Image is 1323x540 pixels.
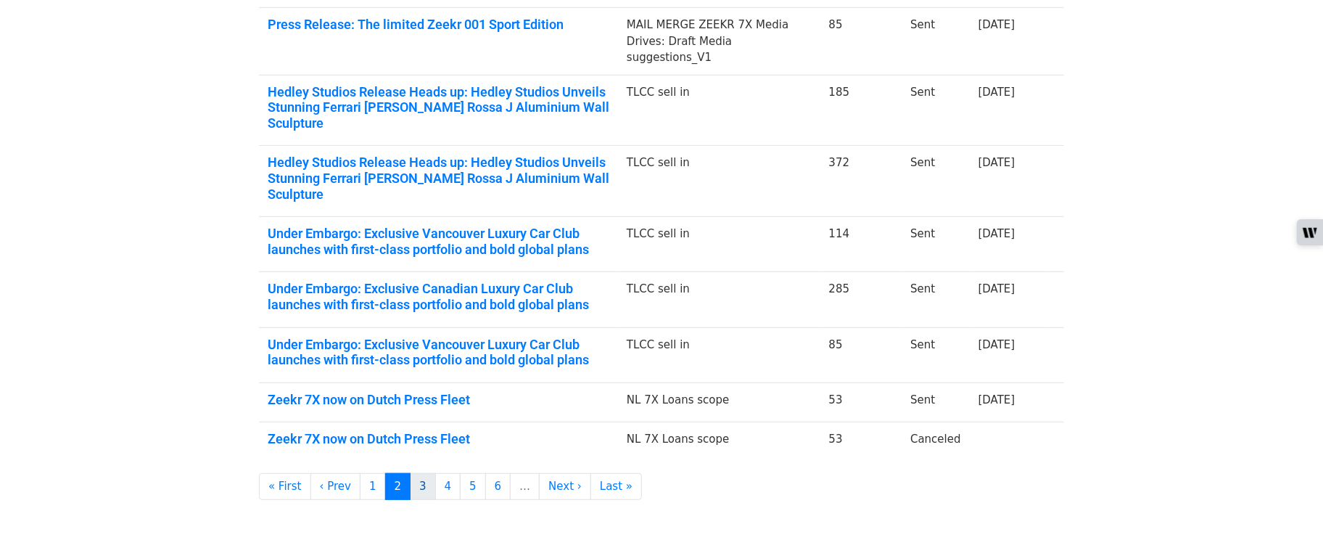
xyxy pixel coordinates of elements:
td: TLCC sell in [618,146,820,217]
a: Under Embargo: Exclusive Vancouver Luxury Car Club launches with first-class portfolio and bold g... [268,337,609,368]
a: Last » [590,473,642,500]
td: 285 [820,272,902,327]
td: TLCC sell in [618,327,820,382]
a: Under Embargo: Exclusive Vancouver Luxury Car Club launches with first-class portfolio and bold g... [268,226,609,257]
iframe: Chat Widget [1250,470,1323,540]
td: Sent [902,75,970,146]
a: Under Embargo: Exclusive Canadian Luxury Car Club launches with first-class portfolio and bold gl... [268,281,609,312]
td: NL 7X Loans scope [618,422,820,462]
a: [DATE] [978,156,1015,169]
td: Sent [902,146,970,217]
td: Sent [902,217,970,272]
td: 85 [820,327,902,382]
a: [DATE] [978,393,1015,406]
a: [DATE] [978,227,1015,240]
a: ‹ Prev [310,473,361,500]
td: Sent [902,382,970,422]
a: [DATE] [978,86,1015,99]
td: 85 [820,8,902,75]
a: [DATE] [978,18,1015,31]
a: Hedley Studios Release Heads up: Hedley Studios Unveils Stunning Ferrari [PERSON_NAME] Rossa J Al... [268,84,609,131]
a: « First [259,473,311,500]
a: 1 [360,473,386,500]
a: Press Release: The limited Zeekr 001 Sport Edition [268,17,609,33]
a: 6 [485,473,511,500]
td: Sent [902,8,970,75]
a: Hedley Studios Release Heads up: Hedley Studios Unveils Stunning Ferrari [PERSON_NAME] Rossa J Al... [268,155,609,202]
td: 372 [820,146,902,217]
td: Canceled [902,422,970,462]
td: MAIL MERGE ZEEKR 7X Media Drives: Draft Media suggestions_V1 [618,8,820,75]
td: NL 7X Loans scope [618,382,820,422]
td: 53 [820,422,902,462]
td: 53 [820,382,902,422]
td: TLCC sell in [618,217,820,272]
a: 5 [460,473,486,500]
a: 4 [435,473,461,500]
a: 2 [385,473,411,500]
a: Zeekr 7X now on Dutch Press Fleet [268,431,609,447]
a: [DATE] [978,282,1015,295]
td: TLCC sell in [618,75,820,146]
a: Next › [539,473,591,500]
a: [DATE] [978,338,1015,351]
td: 185 [820,75,902,146]
td: Sent [902,327,970,382]
td: TLCC sell in [618,272,820,327]
td: Sent [902,272,970,327]
td: 114 [820,217,902,272]
a: Zeekr 7X now on Dutch Press Fleet [268,392,609,408]
a: 3 [410,473,436,500]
